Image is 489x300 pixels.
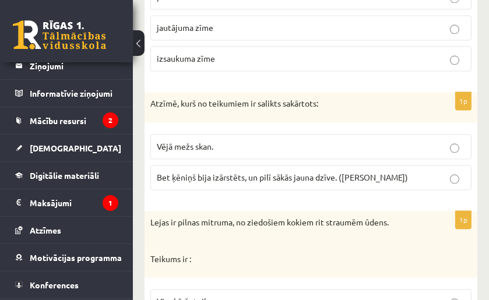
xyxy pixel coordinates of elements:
p: Atzīmē, kurš no teikumiem ir salikts sakārtots: [150,98,413,110]
input: jautājuma zīme [450,24,459,34]
span: Mācību resursi [30,115,86,126]
input: izsaukuma zīme [450,55,459,65]
legend: Informatīvie ziņojumi [30,80,118,107]
a: Digitālie materiāli [15,162,118,189]
span: [DEMOGRAPHIC_DATA] [30,143,121,153]
a: Motivācijas programma [15,244,118,271]
p: 1p [455,210,472,229]
span: Atzīmes [30,225,61,235]
p: 1p [455,91,472,110]
span: Bet ķēniņš bija izārstēts, un pilī sākās jauna dzīve. ([PERSON_NAME]) [157,172,408,182]
input: Vējā mežs skan. [450,143,459,153]
span: Motivācijas programma [30,252,122,263]
i: 1 [103,195,118,211]
legend: Ziņojumi [30,52,118,79]
p: Teikums ir : [150,253,413,265]
span: Digitālie materiāli [30,170,99,181]
a: Rīgas 1. Tālmācības vidusskola [13,20,106,50]
input: Bet ķēniņš bija izārstēts, un pilī sākās jauna dzīve. ([PERSON_NAME]) [450,174,459,183]
span: Vējā mežs skan. [157,141,213,151]
p: Lejas ir pilnas mitruma, no ziedošiem kokiem rit straumēm ūdens. [150,217,413,228]
a: Mācību resursi [15,107,118,134]
a: Ziņojumi [15,52,118,79]
legend: Maksājumi [30,189,118,216]
span: izsaukuma zīme [157,53,215,63]
span: Konferences [30,280,79,290]
a: Informatīvie ziņojumi2 [15,80,118,107]
a: Konferences [15,271,118,298]
span: jautājuma zīme [157,22,213,33]
i: 2 [103,112,118,128]
a: Maksājumi1 [15,189,118,216]
a: Atzīmes [15,217,118,243]
a: [DEMOGRAPHIC_DATA] [15,135,118,161]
